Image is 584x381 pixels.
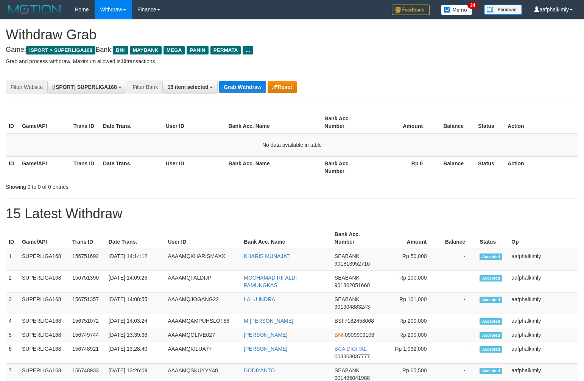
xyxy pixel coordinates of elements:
[130,46,162,54] span: MAYBANK
[321,156,373,178] th: Bank Acc. Number
[244,253,290,259] a: KHARIS MUNAJAT
[19,328,69,342] td: SUPERLIGA168
[241,227,331,249] th: Bank Acc. Name
[69,328,106,342] td: 156749744
[163,156,226,178] th: User ID
[380,271,438,292] td: Rp 100,000
[335,318,343,324] span: BSI
[6,342,19,364] td: 6
[335,282,370,288] span: Copy 901802051660 to clipboard
[226,156,322,178] th: Bank Acc. Name
[480,332,502,339] span: Accepted
[120,58,126,64] strong: 10
[438,227,477,249] th: Balance
[6,112,19,133] th: ID
[380,328,438,342] td: Rp 200,000
[475,112,505,133] th: Status
[380,314,438,328] td: Rp 200,000
[69,314,106,328] td: 156751072
[106,314,165,328] td: [DATE] 14:03:24
[484,5,522,15] img: panduan.png
[335,275,360,281] span: SEABANK
[335,353,370,359] span: Copy 003303037777 to clipboard
[335,304,370,310] span: Copy 901904883243 to clipboard
[165,342,241,364] td: AAAAMQKILUA77
[106,227,165,249] th: Date Trans.
[6,328,19,342] td: 5
[219,81,266,93] button: Grab Withdraw
[70,156,100,178] th: Trans ID
[380,227,438,249] th: Amount
[6,206,578,221] h1: 15 Latest Withdraw
[165,292,241,314] td: AAAAMQJOGANG22
[128,81,162,93] div: Filter Bank
[69,292,106,314] td: 156751357
[6,292,19,314] td: 3
[6,271,19,292] td: 2
[106,328,165,342] td: [DATE] 13:39:38
[480,253,502,260] span: Accepted
[6,249,19,271] td: 1
[335,346,367,352] span: BCA DIGITAL
[19,249,69,271] td: SUPERLIGA168
[480,318,502,325] span: Accepted
[164,46,185,54] span: MEGA
[508,227,578,249] th: Op
[392,5,430,15] img: Feedback.jpg
[19,227,69,249] th: Game/API
[19,342,69,364] td: SUPERLIGA168
[6,227,19,249] th: ID
[6,156,19,178] th: ID
[6,58,578,65] p: Grab and process withdraw. Maximum allowed is transactions.
[441,5,473,15] img: Button%20Memo.svg
[373,112,434,133] th: Amount
[438,271,477,292] td: -
[226,112,322,133] th: Bank Acc. Name
[373,156,434,178] th: Rp 0
[106,271,165,292] td: [DATE] 14:09:26
[6,81,47,93] div: Filter Website
[6,314,19,328] td: 4
[26,46,95,54] span: ISPORT > SUPERLIGA168
[106,249,165,271] td: [DATE] 14:14:12
[438,342,477,364] td: -
[163,112,226,133] th: User ID
[335,253,360,259] span: SEABANK
[6,180,238,191] div: Showing 0 to 0 of 0 entries
[380,342,438,364] td: Rp 1,032,000
[113,46,128,54] span: BNI
[508,271,578,292] td: aafphalkimly
[480,297,502,303] span: Accepted
[508,314,578,328] td: aafphalkimly
[480,275,502,281] span: Accepted
[480,368,502,374] span: Accepted
[332,227,380,249] th: Bank Acc. Number
[505,112,578,133] th: Action
[508,292,578,314] td: aafphalkimly
[19,314,69,328] td: SUPERLIGA168
[165,328,241,342] td: AAAAMQOLIVE027
[438,292,477,314] td: -
[6,4,63,15] img: MOTION_logo.png
[100,112,163,133] th: Date Trans.
[438,314,477,328] td: -
[106,342,165,364] td: [DATE] 13:28:40
[19,112,70,133] th: Game/API
[244,332,287,338] a: [PERSON_NAME]
[210,46,241,54] span: PERMATA
[434,112,475,133] th: Balance
[467,2,478,9] span: 34
[165,314,241,328] td: AAAAMQAMPUHSLOT88
[167,84,208,90] span: 15 item selected
[6,27,578,42] h1: Withdraw Grab
[344,318,374,324] span: Copy 7182458068 to clipboard
[187,46,208,54] span: PANIN
[475,156,505,178] th: Status
[6,133,578,157] td: No data available in table
[505,156,578,178] th: Action
[508,328,578,342] td: aafphalkimly
[69,342,106,364] td: 156748921
[165,271,241,292] td: AAAAMQFALDIJP
[335,375,370,381] span: Copy 901495041988 to clipboard
[321,112,373,133] th: Bank Acc. Number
